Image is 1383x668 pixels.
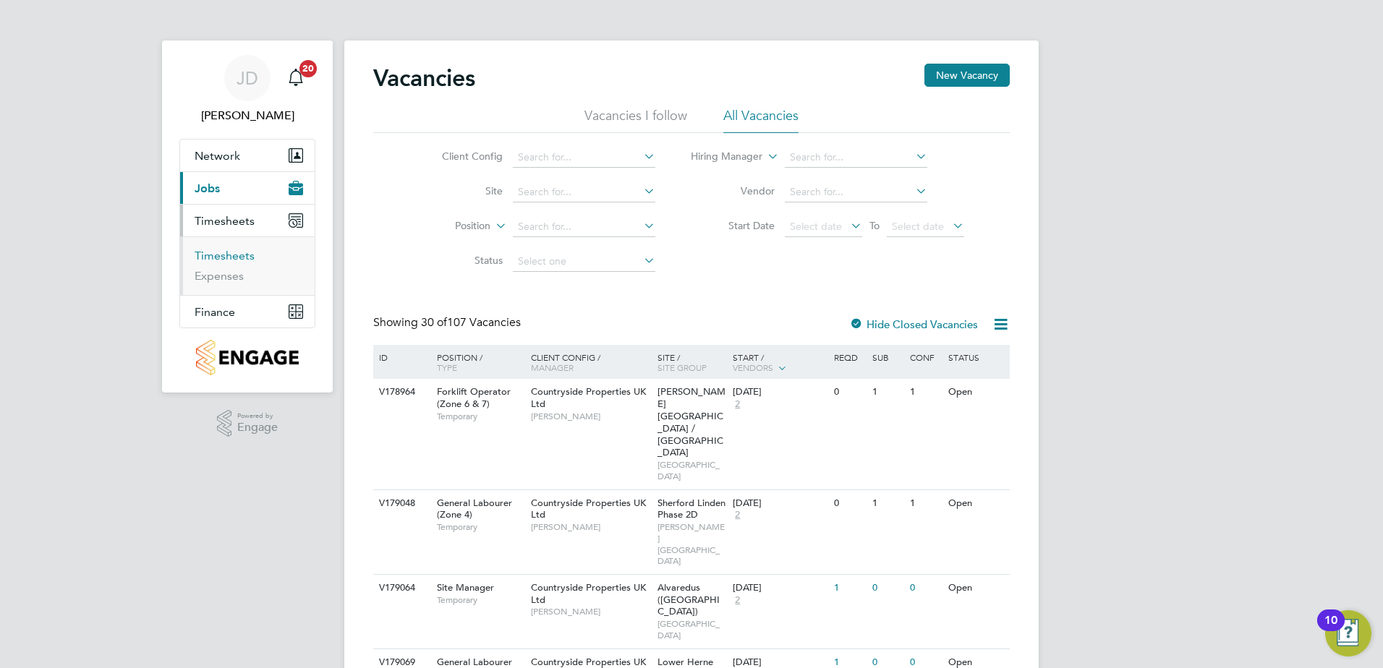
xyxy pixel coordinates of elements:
div: Open [945,575,1008,601]
span: Countryside Properties UK Ltd [531,385,646,410]
span: Manager [531,361,574,373]
li: All Vacancies [723,107,799,133]
input: Search for... [513,147,655,168]
label: Start Date [691,219,775,232]
div: [DATE] [733,497,827,510]
div: V178964 [375,379,426,406]
span: Vendors [733,361,773,373]
a: Powered byEngage [217,410,278,437]
span: Finance [195,305,235,319]
div: Site / [654,345,730,380]
div: Open [945,490,1008,517]
span: 2 [733,398,742,411]
span: [GEOGRAPHIC_DATA] [658,459,726,481]
label: Site [420,184,503,197]
div: Status [945,345,1008,369]
nav: Main navigation [162,40,333,393]
input: Search for... [785,147,927,168]
span: Countryside Properties UK Ltd [531,497,646,521]
div: [DATE] [733,582,827,594]
a: Go to home page [179,340,315,375]
span: 20 [299,60,317,77]
div: Sub [869,345,906,369]
span: JD [237,69,258,87]
span: 2 [733,509,742,521]
label: Status [420,254,503,267]
span: Temporary [437,521,524,533]
span: [PERSON_NAME] [531,606,650,617]
div: Client Config / [527,345,654,380]
span: Temporary [437,411,524,422]
span: Countryside Properties UK Ltd [531,581,646,606]
div: Showing [373,315,524,330]
div: 0 [869,575,906,601]
button: Network [180,140,315,171]
button: Jobs [180,172,315,204]
label: Vendor [691,184,775,197]
div: 1 [869,490,906,517]
div: 1 [869,379,906,406]
a: 20 [281,55,310,101]
div: Conf [906,345,944,369]
span: [PERSON_NAME] [531,521,650,533]
div: 0 [830,379,868,406]
label: Client Config [420,150,503,163]
a: JD[PERSON_NAME] [179,55,315,124]
img: countryside-properties-logo-retina.png [196,340,298,375]
div: 1 [906,379,944,406]
span: 30 of [421,315,447,330]
span: Sherford Linden Phase 2D [658,497,725,521]
span: Jobs [195,181,220,195]
span: Jenna Deehan [179,107,315,124]
div: Open [945,379,1008,406]
span: Lower Herne [658,656,713,668]
span: Temporary [437,594,524,606]
span: Timesheets [195,214,255,228]
span: Powered by [237,410,278,422]
span: Select date [892,220,944,233]
input: Search for... [513,182,655,202]
div: 10 [1324,620,1337,639]
span: Forklift Operator (Zone 6 & 7) [437,385,511,410]
div: ID [375,345,426,369]
span: [PERSON_NAME][GEOGRAPHIC_DATA] [658,521,726,566]
span: [PERSON_NAME][GEOGRAPHIC_DATA] / [GEOGRAPHIC_DATA] [658,385,725,458]
div: 0 [830,490,868,517]
div: [DATE] [733,386,827,398]
span: Type [437,361,457,373]
div: 1 [906,490,944,517]
li: Vacancies I follow [584,107,687,133]
span: 107 Vacancies [421,315,521,330]
button: Finance [180,296,315,327]
span: General Labourer (Zone 4) [437,497,512,521]
span: Site Manager [437,581,494,594]
span: [GEOGRAPHIC_DATA] [658,618,726,641]
button: Timesheets [180,205,315,236]
span: Select date [790,220,842,233]
div: V179064 [375,575,426,601]
span: Network [195,149,240,163]
button: Open Resource Center, 10 new notifications [1325,610,1371,656]
h2: Vacancies [373,64,475,93]
span: Engage [237,421,278,434]
span: 2 [733,594,742,607]
div: 0 [906,575,944,601]
input: Select one [513,252,655,272]
span: [PERSON_NAME] [531,411,650,422]
a: Expenses [195,269,244,283]
input: Search for... [513,217,655,237]
span: Site Group [658,361,707,373]
input: Search for... [785,182,927,202]
button: New Vacancy [924,64,1010,87]
div: Start / [729,345,830,381]
label: Hiring Manager [679,150,762,164]
div: Reqd [830,345,868,369]
span: Alvaredus ([GEOGRAPHIC_DATA]) [658,581,720,618]
div: Timesheets [180,236,315,295]
span: To [865,216,884,235]
label: Position [407,219,490,234]
div: Position / [426,345,527,380]
div: 1 [830,575,868,601]
label: Hide Closed Vacancies [849,317,978,331]
div: V179048 [375,490,426,517]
